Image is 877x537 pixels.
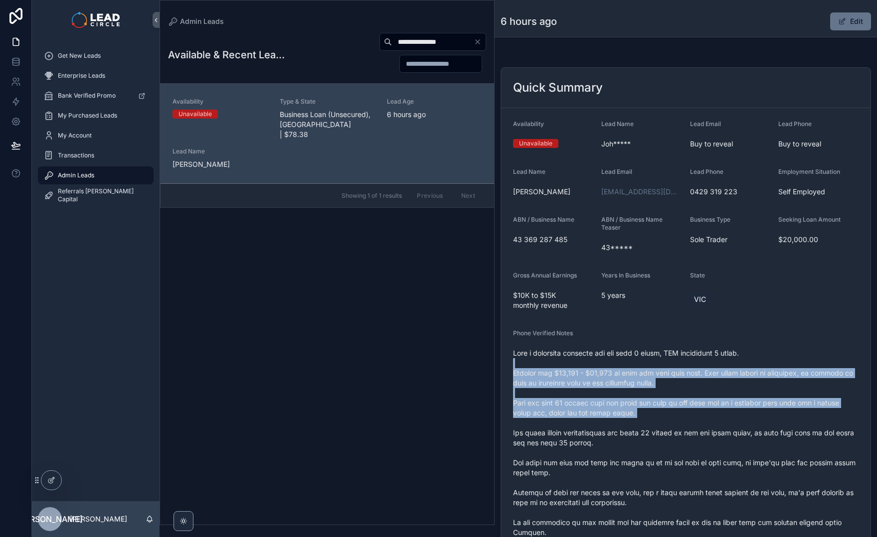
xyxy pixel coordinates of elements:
[38,146,154,164] a: Transactions
[690,235,770,245] span: Sole Trader
[690,139,770,149] span: Buy to reveal
[58,132,92,139] span: My Account
[280,98,375,106] span: Type & State
[513,216,574,223] span: ABN / Business Name
[513,187,593,197] span: [PERSON_NAME]
[513,120,544,128] span: Availability
[161,84,494,183] a: AvailabilityUnavailableType & StateBusiness Loan (Unsecured), [GEOGRAPHIC_DATA] | $78.38Lead Age6...
[168,48,285,62] h1: Available & Recent Leads
[601,216,663,231] span: ABN / Business Name Teaser
[690,216,730,223] span: Business Type
[58,72,105,80] span: Enterprise Leads
[387,110,482,120] span: 6 hours ago
[474,38,486,46] button: Clear
[501,14,557,28] h1: 6 hours ago
[38,107,154,125] a: My Purchased Leads
[173,159,268,169] span: [PERSON_NAME]
[58,52,101,60] span: Get New Leads
[513,80,603,96] h2: Quick Summary
[601,187,682,197] a: [EMAIL_ADDRESS][DOMAIN_NAME]
[32,40,160,217] div: scrollable content
[17,513,83,525] span: [PERSON_NAME]
[38,127,154,144] a: My Account
[70,514,127,524] p: [PERSON_NAME]
[513,271,577,279] span: Gross Annual Earnings
[58,171,94,179] span: Admin Leads
[38,166,154,184] a: Admin Leads
[519,139,552,148] div: Unavailable
[173,147,268,155] span: Lead Name
[280,110,375,139] span: Business Loan (Unsecured), [GEOGRAPHIC_DATA] | $78.38
[180,16,224,26] span: Admin Leads
[778,235,859,245] span: $20,000.00
[342,192,402,200] span: Showing 1 of 1 results
[601,271,650,279] span: Years In Business
[513,235,593,245] span: 43 369 287 485
[778,168,840,175] span: Employment Situation
[513,329,573,337] span: Phone Verified Notes
[178,110,212,119] div: Unavailable
[173,98,268,106] span: Availability
[58,187,144,203] span: Referrals [PERSON_NAME] Capital
[601,168,632,175] span: Lead Email
[778,187,859,197] span: Self Employed
[830,12,871,30] button: Edit
[694,294,706,304] span: VIC
[601,120,634,128] span: Lead Name
[72,12,119,28] img: App logo
[387,98,482,106] span: Lead Age
[690,187,770,197] span: 0429 319 223
[38,47,154,65] a: Get New Leads
[58,151,94,159] span: Transactions
[690,120,721,128] span: Lead Email
[778,120,812,128] span: Lead Phone
[513,290,593,310] span: $10K to $15K monthly revenue
[601,290,682,300] span: 5 years
[38,67,154,85] a: Enterprise Leads
[513,168,545,175] span: Lead Name
[58,112,117,120] span: My Purchased Leads
[38,186,154,204] a: Referrals [PERSON_NAME] Capital
[690,271,705,279] span: State
[778,139,859,149] span: Buy to reveal
[690,168,723,175] span: Lead Phone
[168,16,224,26] a: Admin Leads
[58,92,116,100] span: Bank Verified Promo
[38,87,154,105] a: Bank Verified Promo
[778,216,841,223] span: Seeking Loan Amount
